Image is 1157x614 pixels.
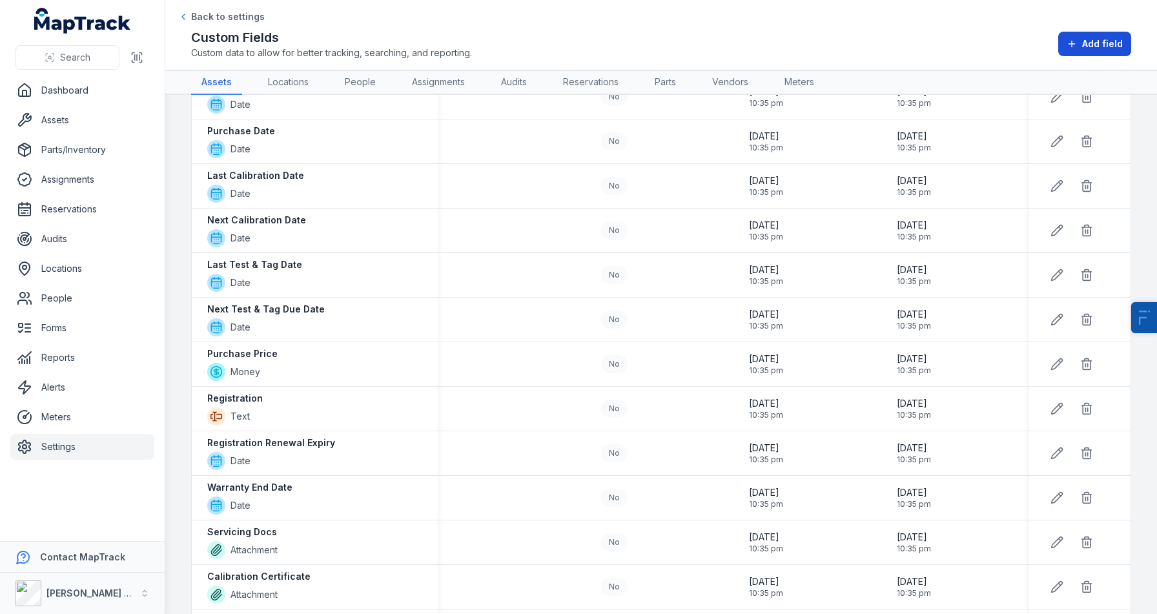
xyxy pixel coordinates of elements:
span: [DATE] [897,130,931,143]
a: Forms [10,315,154,341]
span: 10:35 pm [897,410,931,420]
a: Audits [491,70,537,95]
span: 10:35 pm [749,232,783,242]
strong: Registration Renewal Expiry [207,436,335,449]
span: [DATE] [749,130,783,143]
a: Reports [10,345,154,371]
a: Assignments [402,70,475,95]
a: Assignments [10,167,154,192]
a: Parts/Inventory [10,137,154,163]
span: [DATE] [749,442,783,455]
a: Audits [10,226,154,252]
time: 06/10/2025, 10:35:55 pm [749,353,783,376]
time: 06/10/2025, 10:35:55 pm [897,85,931,108]
span: Date [230,276,251,289]
time: 06/10/2025, 10:35:55 pm [897,575,931,599]
span: [DATE] [897,308,931,321]
span: 10:35 pm [897,588,931,599]
span: [DATE] [897,174,931,187]
a: Reservations [10,196,154,222]
span: 10:35 pm [749,143,783,153]
span: 10:35 pm [897,544,931,554]
a: MapTrack [34,8,131,34]
time: 06/10/2025, 10:35:55 pm [749,575,783,599]
span: 10:35 pm [897,187,931,198]
a: Reservations [553,70,629,95]
div: No [601,132,628,150]
a: Assets [191,70,242,95]
a: People [334,70,386,95]
div: No [601,578,628,596]
strong: Last Calibration Date [207,169,304,182]
span: [DATE] [897,486,931,499]
div: No [601,311,628,329]
time: 06/10/2025, 10:35:55 pm [749,442,783,465]
strong: Servicing Docs [207,526,277,538]
div: No [601,177,628,195]
div: No [601,489,628,507]
strong: Calibration Certificate [207,570,311,583]
a: Back to settings [178,10,265,23]
span: [DATE] [897,531,931,544]
span: 10:35 pm [897,499,931,509]
span: 10:35 pm [749,544,783,554]
span: 10:35 pm [897,455,931,465]
span: 10:35 pm [749,187,783,198]
span: Date [230,455,251,467]
span: Custom data to allow for better tracking, searching, and reporting. [191,46,472,59]
span: [DATE] [749,575,783,588]
span: 10:35 pm [897,276,931,287]
a: Meters [10,404,154,430]
span: Text [230,410,250,423]
button: Search [15,45,119,70]
span: [DATE] [749,263,783,276]
div: No [601,221,628,240]
strong: Purchase Price [207,347,278,360]
time: 06/10/2025, 10:35:55 pm [749,486,783,509]
a: Vendors [702,70,759,95]
a: Alerts [10,374,154,400]
span: [DATE] [749,353,783,365]
time: 06/10/2025, 10:35:55 pm [749,130,783,153]
time: 06/10/2025, 10:35:55 pm [897,397,931,420]
time: 06/10/2025, 10:35:55 pm [897,219,931,242]
time: 06/10/2025, 10:35:55 pm [897,531,931,554]
span: [DATE] [897,219,931,232]
span: Date [230,232,251,245]
span: [DATE] [897,353,931,365]
span: 10:35 pm [897,98,931,108]
span: 10:35 pm [897,365,931,376]
strong: Registration [207,392,263,405]
a: Parts [644,70,686,95]
strong: Purchase Date [207,125,275,138]
div: No [601,533,628,551]
span: Date [230,187,251,200]
strong: Contact MapTrack [40,551,125,562]
span: 10:35 pm [749,276,783,287]
span: Search [60,51,90,64]
a: Locations [258,70,319,95]
span: [DATE] [897,575,931,588]
span: Money [230,365,260,378]
span: [DATE] [749,308,783,321]
strong: [PERSON_NAME] Electrical [46,588,167,599]
span: Date [230,321,251,334]
span: 10:35 pm [749,98,783,108]
span: Date [230,98,251,111]
div: No [601,355,628,373]
a: Locations [10,256,154,281]
time: 06/10/2025, 10:35:55 pm [897,353,931,376]
strong: Last Test & Tag Date [207,258,302,271]
span: [DATE] [749,174,783,187]
time: 06/10/2025, 10:35:55 pm [897,174,931,198]
time: 06/10/2025, 10:35:55 pm [749,263,783,287]
span: 10:35 pm [749,588,783,599]
strong: Next Test & Tag Due Date [207,303,325,316]
a: Meters [774,70,824,95]
time: 06/10/2025, 10:35:55 pm [897,486,931,509]
span: 10:35 pm [897,321,931,331]
span: 10:35 pm [749,410,783,420]
time: 06/10/2025, 10:35:55 pm [749,219,783,242]
h2: Custom Fields [191,28,472,46]
div: No [601,88,628,106]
